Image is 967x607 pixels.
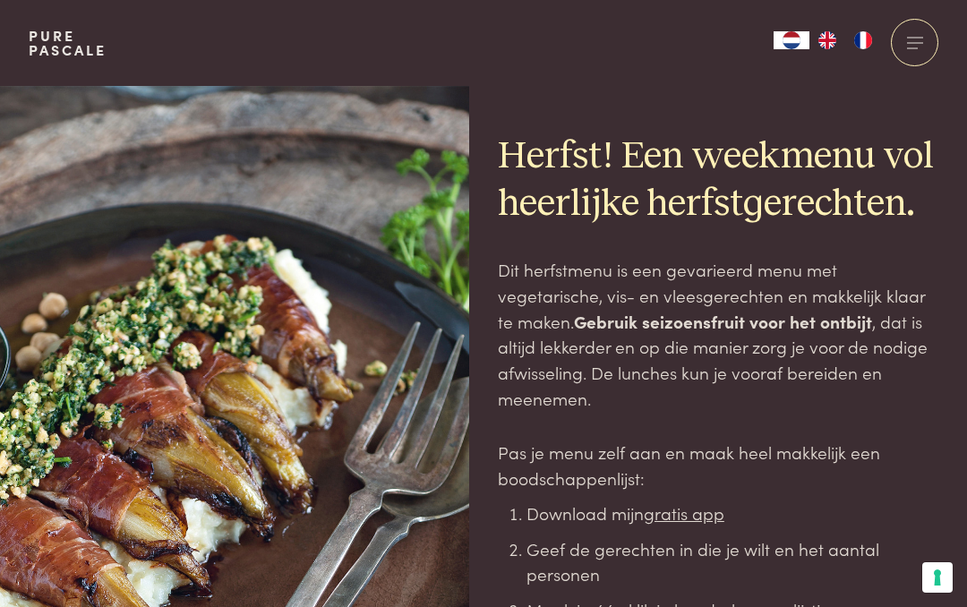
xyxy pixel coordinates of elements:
p: Pas je menu zelf aan en maak heel makkelijk een boodschappenlijst: [498,440,938,491]
li: Geef de gerechten in die je wilt en het aantal personen [526,536,938,587]
p: Dit herfstmenu is een gevarieerd menu met vegetarische, vis- en vleesgerechten en makkelijk klaar... [498,257,938,411]
a: gratis app [644,500,724,525]
a: FR [845,31,881,49]
button: Uw voorkeuren voor toestemming voor trackingtechnologieën [922,562,953,593]
a: EN [809,31,845,49]
ul: Language list [809,31,881,49]
div: Language [774,31,809,49]
a: PurePascale [29,29,107,57]
h2: Herfst! Een weekmenu vol heerlijke herfstgerechten. [498,133,938,228]
aside: Language selected: Nederlands [774,31,881,49]
a: NL [774,31,809,49]
li: Download mijn [526,500,938,526]
strong: Gebruik seizoensfruit voor het ontbijt [574,309,872,333]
